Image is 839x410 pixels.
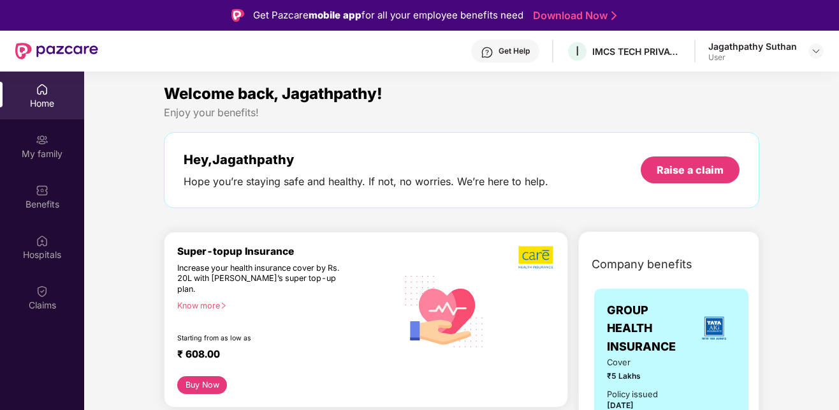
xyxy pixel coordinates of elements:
img: svg+xml;base64,PHN2ZyBpZD0iRHJvcGRvd24tMzJ4MzIiIHhtbG5zPSJodHRwOi8vd3d3LnczLm9yZy8yMDAwL3N2ZyIgd2... [811,46,821,56]
img: insurerLogo [697,311,731,345]
div: Get Help [499,46,530,56]
img: svg+xml;base64,PHN2ZyB3aWR0aD0iMjAiIGhlaWdodD0iMjAiIHZpZXdCb3g9IjAgMCAyMCAyMCIgZmlsbD0ibm9uZSIgeG... [36,133,48,146]
span: Company benefits [592,255,692,273]
div: Raise a claim [657,163,724,177]
div: Increase your health insurance cover by Rs. 20L with [PERSON_NAME]’s super top-up plan. [177,263,342,295]
img: svg+xml;base64,PHN2ZyBpZD0iQmVuZWZpdHMiIHhtbG5zPSJodHRwOi8vd3d3LnczLm9yZy8yMDAwL3N2ZyIgd2lkdGg9Ij... [36,184,48,197]
img: Stroke [611,9,616,22]
span: right [220,302,227,309]
div: Super-topup Insurance [177,245,397,257]
div: Get Pazcare for all your employee benefits need [253,8,523,23]
div: Starting from as low as [177,334,343,343]
img: svg+xml;base64,PHN2ZyBpZD0iSG9zcGl0YWxzIiB4bWxucz0iaHR0cDovL3d3dy53My5vcmcvMjAwMC9zdmciIHdpZHRoPS... [36,234,48,247]
img: New Pazcare Logo [15,43,98,59]
img: Logo [231,9,244,22]
img: b5dec4f62d2307b9de63beb79f102df3.png [518,245,555,270]
button: Buy Now [177,376,227,394]
div: Hope you’re staying safe and healthy. If not, no worries. We’re here to help. [184,175,548,188]
div: IMCS TECH PRIVATE LIMITED [592,45,682,57]
img: svg+xml;base64,PHN2ZyBpZD0iSG9tZSIgeG1sbnM9Imh0dHA6Ly93d3cudzMub3JnLzIwMDAvc3ZnIiB3aWR0aD0iMjAiIG... [36,83,48,96]
div: ₹ 608.00 [177,348,384,363]
img: svg+xml;base64,PHN2ZyBpZD0iQ2xhaW0iIHhtbG5zPSJodHRwOi8vd3d3LnczLm9yZy8yMDAwL3N2ZyIgd2lkdGg9IjIwIi... [36,285,48,298]
img: svg+xml;base64,PHN2ZyBpZD0iSGVscC0zMngzMiIgeG1sbnM9Imh0dHA6Ly93d3cudzMub3JnLzIwMDAvc3ZnIiB3aWR0aD... [481,46,493,59]
img: svg+xml;base64,PHN2ZyB4bWxucz0iaHR0cDovL3d3dy53My5vcmcvMjAwMC9zdmciIHhtbG5zOnhsaW5rPSJodHRwOi8vd3... [397,262,492,358]
div: Policy issued [607,388,658,400]
span: I [576,43,579,59]
div: User [708,52,797,63]
strong: mobile app [309,9,361,21]
a: Download Now [533,9,613,22]
span: Cover [607,356,659,368]
div: Know more [177,301,390,310]
div: Jagathpathy Suthan [708,40,797,52]
span: [DATE] [607,400,634,410]
div: Enjoy your benefits! [164,106,759,119]
span: ₹5 Lakhs [607,370,659,383]
div: Hey, Jagathpathy [184,152,548,167]
span: GROUP HEALTH INSURANCE [607,301,692,356]
span: Welcome back, Jagathpathy! [164,84,383,103]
